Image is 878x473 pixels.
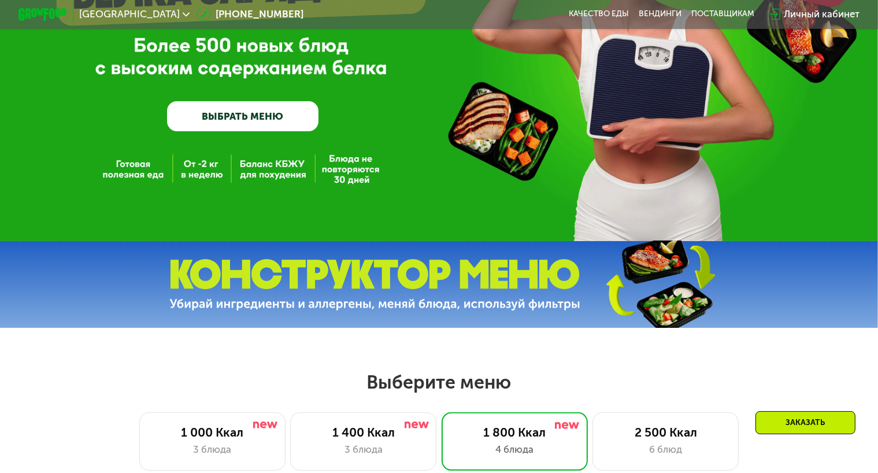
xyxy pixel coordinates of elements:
[167,101,319,132] a: ВЫБРАТЬ МЕНЮ
[454,442,575,457] div: 4 блюда
[605,442,726,457] div: 6 блюд
[784,7,860,21] div: Личный кабинет
[454,425,575,439] div: 1 800 Ккал
[639,9,681,19] a: Вендинги
[79,9,180,19] span: [GEOGRAPHIC_DATA]
[197,7,304,21] a: [PHONE_NUMBER]
[605,425,726,439] div: 2 500 Ккал
[152,425,273,439] div: 1 000 Ккал
[569,9,629,19] a: Качество еды
[755,411,855,434] div: Заказать
[39,371,839,394] h2: Выберите меню
[303,442,424,457] div: 3 блюда
[691,9,754,19] div: поставщикам
[303,425,424,439] div: 1 400 Ккал
[152,442,273,457] div: 3 блюда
